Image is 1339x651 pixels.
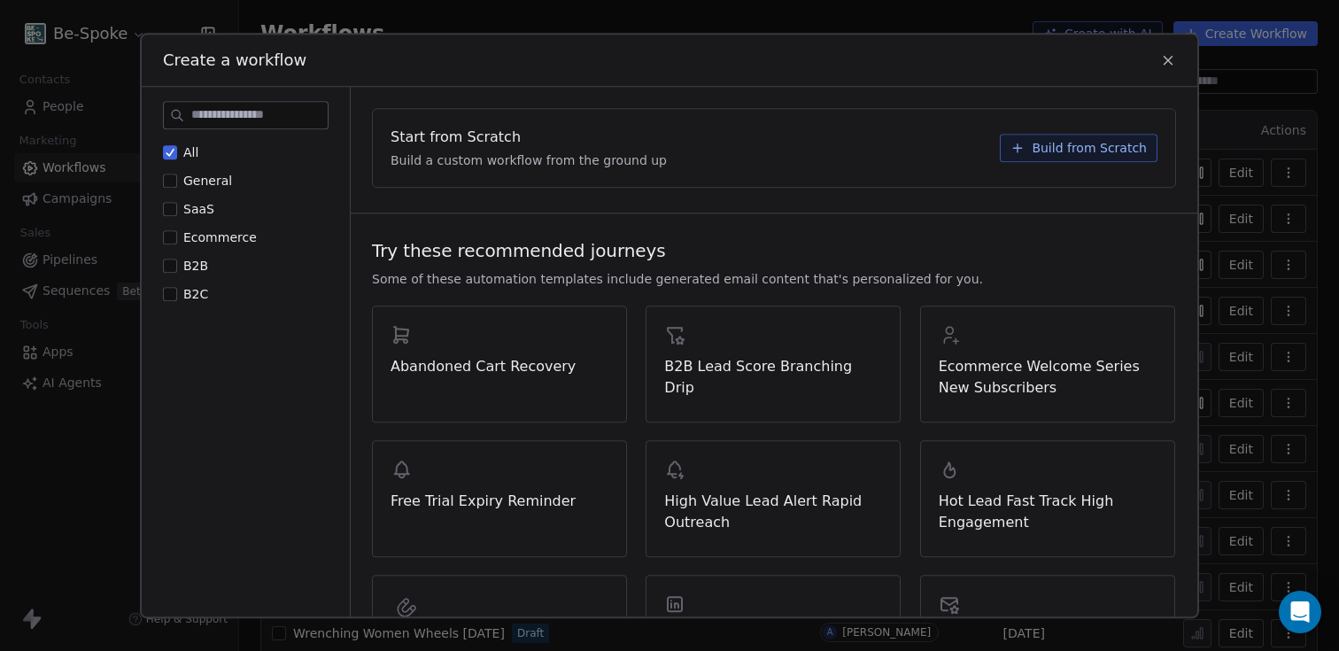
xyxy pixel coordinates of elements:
span: B2B Lead Score Branching Drip [664,356,882,399]
span: General [183,174,232,188]
button: Ecommerce [163,229,177,246]
span: High Value Lead Alert Rapid Outreach [664,491,882,533]
span: Hot Lead Fast Track High Engagement [939,491,1157,533]
button: SaaS [163,200,177,218]
span: Build a custom workflow from the ground up [391,151,667,169]
span: All [183,145,198,159]
span: B2C [183,287,208,301]
span: Some of these automation templates include generated email content that's personalized for you. [372,270,983,288]
button: B2B [163,257,177,275]
span: Create a workflow [163,49,306,72]
span: Abandoned Cart Recovery [391,356,608,377]
span: Start from Scratch [391,127,521,148]
span: Try these recommended journeys [372,238,666,263]
span: Ecommerce [183,230,257,244]
span: Ecommerce Welcome Series New Subscribers [939,356,1157,399]
button: Build from Scratch [1000,134,1157,162]
span: Build from Scratch [1032,139,1147,157]
button: General [163,172,177,190]
span: Free Trial Expiry Reminder [391,491,608,512]
div: Open Intercom Messenger [1279,591,1321,633]
button: All [163,143,177,161]
span: SaaS [183,202,214,216]
span: B2B [183,259,208,273]
button: B2C [163,285,177,303]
